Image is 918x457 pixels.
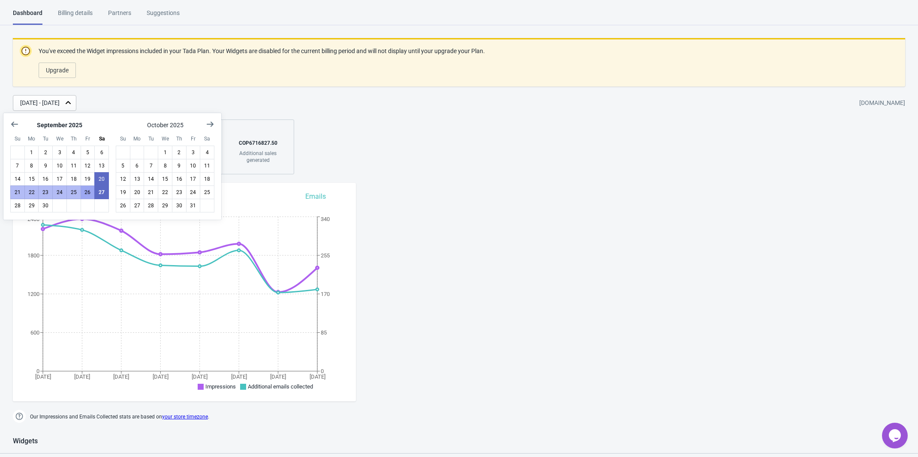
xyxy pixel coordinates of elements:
[172,131,187,146] div: Thursday
[130,172,144,186] button: October 13 2025
[172,172,187,186] button: October 16 2025
[39,63,76,78] button: Upgrade
[24,131,39,146] div: Monday
[116,131,130,146] div: Sunday
[52,159,67,173] button: September 10 2025
[66,131,81,146] div: Thursday
[310,373,325,380] tspan: [DATE]
[94,131,109,146] div: Saturday
[52,185,67,199] button: September 24 2025
[158,185,172,199] button: October 22 2025
[130,131,144,146] div: Monday
[66,172,81,186] button: September 18 2025
[200,146,214,159] button: October 4 2025
[113,373,129,380] tspan: [DATE]
[52,131,67,146] div: Wednesday
[192,373,208,380] tspan: [DATE]
[38,131,53,146] div: Tuesday
[10,131,25,146] div: Sunday
[882,423,909,448] iframe: chat widget
[321,368,324,374] tspan: 0
[74,373,90,380] tspan: [DATE]
[10,172,25,186] button: September 14 2025
[321,216,330,222] tspan: 340
[162,414,208,420] a: your store timezone
[232,150,284,164] div: Additional sales generated
[58,9,93,24] div: Billing details
[321,329,327,336] tspan: 85
[172,159,187,173] button: October 9 2025
[158,199,172,212] button: October 29 2025
[52,172,67,186] button: September 17 2025
[38,199,53,212] button: September 30 2025
[231,373,247,380] tspan: [DATE]
[66,159,81,173] button: September 11 2025
[81,159,95,173] button: September 12 2025
[24,185,39,199] button: September 22 2025
[94,172,109,186] button: September 20 2025
[232,136,284,150] div: COP 6716827.50
[200,172,214,186] button: October 18 2025
[202,116,218,132] button: Show next month, November 2025
[10,199,25,212] button: September 28 2025
[158,146,172,159] button: October 1 2025
[186,185,201,199] button: October 24 2025
[172,185,187,199] button: October 23 2025
[13,410,26,423] img: help.png
[205,383,236,390] span: Impressions
[38,146,53,159] button: September 2 2025
[52,146,67,159] button: September 3 2025
[24,199,39,212] button: September 29 2025
[27,291,39,297] tspan: 1200
[144,172,158,186] button: October 14 2025
[186,172,201,186] button: October 17 2025
[144,199,158,212] button: October 28 2025
[200,159,214,173] button: October 11 2025
[116,159,130,173] button: October 5 2025
[27,252,39,259] tspan: 1800
[10,185,25,199] button: September 21 2025
[186,146,201,159] button: October 3 2025
[186,199,201,212] button: October 31 2025
[859,96,905,111] div: [DOMAIN_NAME]
[147,9,180,24] div: Suggestions
[200,131,214,146] div: Saturday
[30,410,209,424] span: Our Impressions and Emails Collected stats are based on .
[116,172,130,186] button: October 12 2025
[321,291,330,297] tspan: 170
[108,9,131,24] div: Partners
[130,185,144,199] button: October 20 2025
[81,146,95,159] button: September 5 2025
[36,368,39,374] tspan: 0
[24,146,39,159] button: September 1 2025
[116,185,130,199] button: October 19 2025
[158,131,172,146] div: Wednesday
[321,252,330,259] tspan: 255
[144,131,158,146] div: Tuesday
[94,185,109,199] button: Today September 27 2025
[66,185,81,199] button: September 25 2025
[248,383,313,390] span: Additional emails collected
[24,172,39,186] button: September 15 2025
[81,185,95,199] button: September 26 2025
[158,159,172,173] button: October 8 2025
[94,159,109,173] button: September 13 2025
[130,159,144,173] button: October 6 2025
[81,131,95,146] div: Friday
[46,67,69,74] span: Upgrade
[186,131,201,146] div: Friday
[144,185,158,199] button: October 21 2025
[172,199,187,212] button: October 30 2025
[39,47,485,56] p: You've exceed the Widget impressions included in your Tada Plan. Your Widgets are disabled for th...
[30,329,39,336] tspan: 600
[158,172,172,186] button: October 15 2025
[66,146,81,159] button: September 4 2025
[7,116,22,132] button: Show previous month, August 2025
[130,199,144,212] button: October 27 2025
[35,373,51,380] tspan: [DATE]
[20,99,60,108] div: [DATE] - [DATE]
[200,185,214,199] button: October 25 2025
[172,146,187,159] button: October 2 2025
[81,172,95,186] button: September 19 2025
[94,146,109,159] button: September 6 2025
